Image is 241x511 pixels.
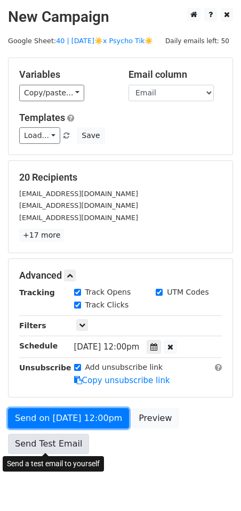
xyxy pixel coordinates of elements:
[19,229,64,242] a: +17 more
[19,172,222,183] h5: 20 Recipients
[167,287,208,298] label: UTM Codes
[162,37,233,45] a: Daily emails left: 50
[8,8,233,26] h2: New Campaign
[19,201,138,209] small: [EMAIL_ADDRESS][DOMAIN_NAME]
[8,37,153,45] small: Google Sheet:
[19,190,138,198] small: [EMAIL_ADDRESS][DOMAIN_NAME]
[19,363,71,372] strong: Unsubscribe
[19,321,46,330] strong: Filters
[19,270,222,281] h5: Advanced
[8,434,89,454] a: Send Test Email
[19,112,65,123] a: Templates
[85,287,131,298] label: Track Opens
[132,408,179,428] a: Preview
[85,299,129,311] label: Track Clicks
[19,214,138,222] small: [EMAIL_ADDRESS][DOMAIN_NAME]
[74,376,170,385] a: Copy unsubscribe link
[19,342,58,350] strong: Schedule
[162,35,233,47] span: Daily emails left: 50
[19,85,84,101] a: Copy/paste...
[128,69,222,80] h5: Email column
[74,342,140,352] span: [DATE] 12:00pm
[19,288,55,297] strong: Tracking
[85,362,163,373] label: Add unsubscribe link
[3,456,104,472] div: Send a test email to yourself
[8,408,129,428] a: Send on [DATE] 12:00pm
[56,37,153,45] a: 40 | [DATE]☀️x Psycho Tik☀️
[19,69,113,80] h5: Variables
[188,460,241,511] iframe: Chat Widget
[77,127,105,144] button: Save
[19,127,60,144] a: Load...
